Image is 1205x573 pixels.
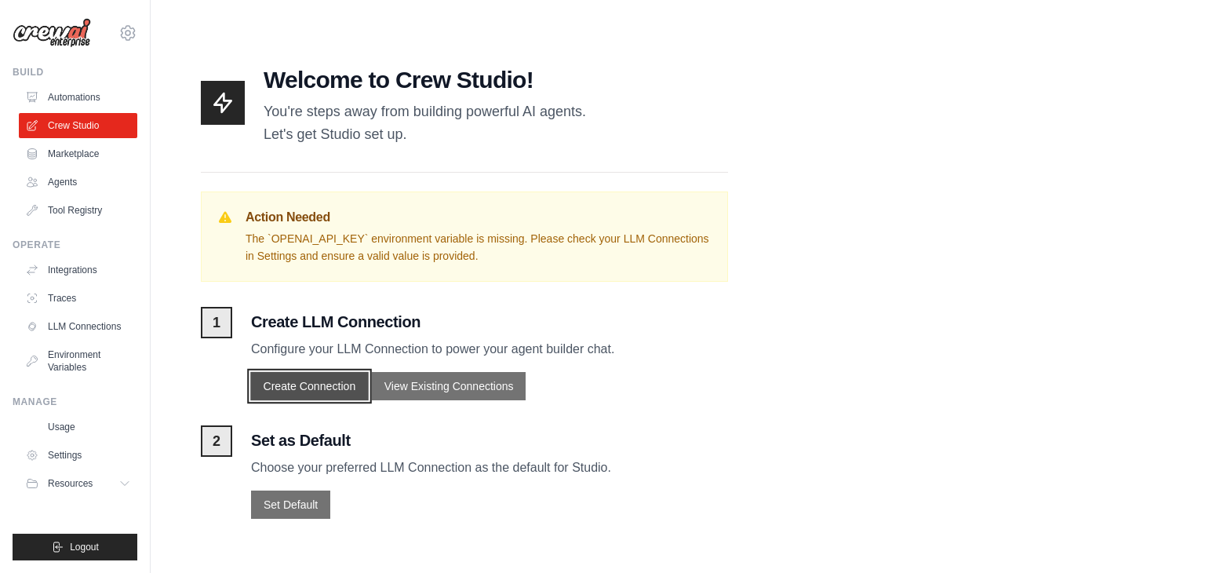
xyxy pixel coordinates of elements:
[13,239,137,251] div: Operate
[70,541,99,553] span: Logout
[251,429,728,451] h3: Set as Default
[13,18,91,48] img: Logo
[13,396,137,408] div: Manage
[13,534,137,560] button: Logout
[201,425,232,457] span: 2
[19,471,137,496] button: Resources
[19,286,137,311] a: Traces
[13,66,137,78] div: Build
[251,458,728,478] p: Choose your preferred LLM Connection as the default for Studio.
[264,100,586,147] p: You're steps away from building powerful AI agents. Let's get Studio set up.
[372,372,526,400] button: View Existing Connections
[246,230,712,266] p: The `OPENAI_API_KEY` environment variable is missing. Please check your LLM Connections in Settin...
[372,378,526,393] a: View Existing Connections
[246,208,712,227] h3: Action Needed
[19,170,137,195] a: Agents
[264,66,586,94] h1: Welcome to Crew Studio!
[19,414,137,440] a: Usage
[251,339,728,359] p: Configure your LLM Connection to power your agent builder chat.
[251,311,728,333] h3: Create LLM Connection
[19,257,137,283] a: Integrations
[19,342,137,380] a: Environment Variables
[19,141,137,166] a: Marketplace
[251,491,330,519] button: Set Default
[201,307,232,338] span: 1
[19,198,137,223] a: Tool Registry
[19,85,137,110] a: Automations
[251,378,372,393] a: Create Connection
[19,113,137,138] a: Crew Studio
[48,477,93,490] span: Resources
[19,443,137,468] a: Settings
[251,496,330,512] a: Set Default
[19,314,137,339] a: LLM Connections
[250,372,368,400] button: Create Connection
